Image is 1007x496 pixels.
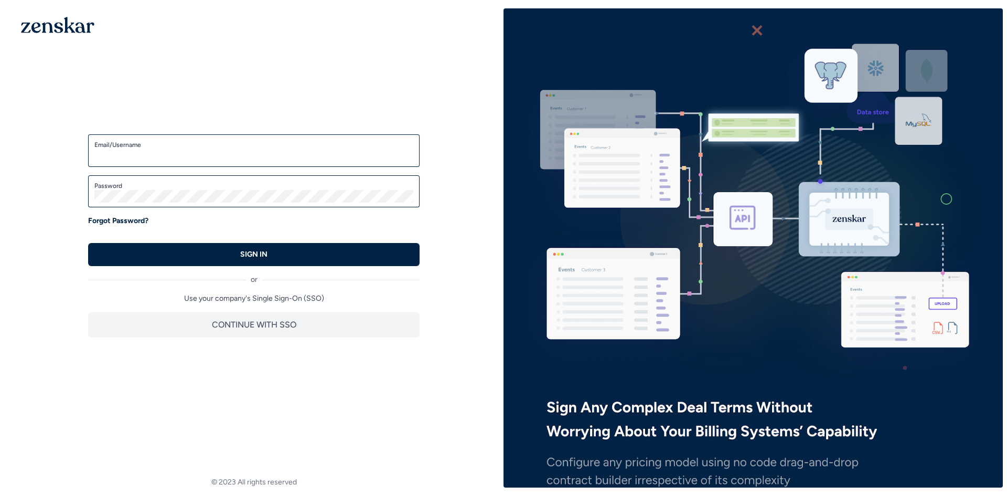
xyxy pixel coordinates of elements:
[88,266,420,285] div: or
[94,182,413,190] label: Password
[88,216,148,226] a: Forgot Password?
[4,477,504,488] footer: © 2023 All rights reserved
[94,141,413,149] label: Email/Username
[88,243,420,266] button: SIGN IN
[88,312,420,337] button: CONTINUE WITH SSO
[88,293,420,304] p: Use your company's Single Sign-On (SSO)
[240,249,267,260] p: SIGN IN
[21,17,94,33] img: 1OGAJ2xQqyY4LXKgY66KYq0eOWRCkrZdAb3gUhuVAqdWPZE9SRJmCz+oDMSn4zDLXe31Ii730ItAGKgCKgCCgCikA4Av8PJUP...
